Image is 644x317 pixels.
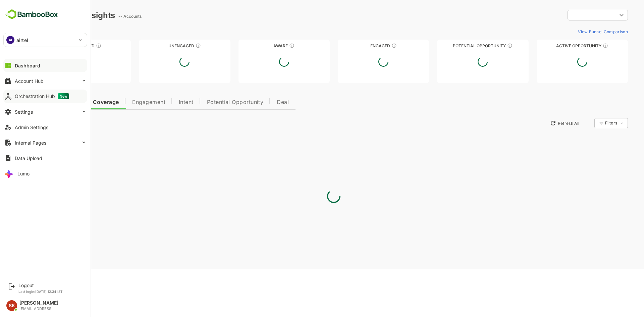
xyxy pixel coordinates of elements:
span: Data Quality and Coverage [23,100,95,105]
button: Refresh All [524,118,559,128]
div: SK [6,300,17,311]
div: Unengaged [115,43,207,48]
div: These accounts are MQAs and can be passed on to Inside Sales [484,43,489,48]
div: Unreached [16,43,107,48]
div: These accounts have just entered the buying cycle and need further nurturing [266,43,271,48]
button: Settings [3,105,87,118]
span: Engagement [109,100,142,105]
div: Dashboard [15,63,40,68]
div: Filters [581,117,604,129]
div: Data Upload [15,155,42,161]
span: New [58,93,69,99]
div: These accounts have open opportunities which might be at any of the Sales Stages [579,43,585,48]
span: Deal [253,100,265,105]
button: Lumo [3,167,87,180]
div: Logout [18,282,63,288]
div: AIairtel [4,33,87,47]
div: Internal Pages [15,140,46,146]
span: Potential Opportunity [183,100,240,105]
button: Data Upload [3,151,87,165]
div: AI [6,36,14,44]
div: Orchestration Hub [15,93,69,99]
p: airtel [16,37,28,44]
div: Aware [215,43,306,48]
span: Intent [155,100,170,105]
button: Account Hub [3,74,87,88]
div: Admin Settings [15,124,48,130]
div: Filters [582,120,594,125]
div: Potential Opportunity [414,43,505,48]
ag: -- Accounts [95,14,120,19]
div: Engaged [314,43,406,48]
div: Dashboard Insights [16,10,92,20]
img: BambooboxFullLogoMark.5f36c76dfaba33ec1ec1367b70bb1252.svg [3,8,60,21]
button: Internal Pages [3,136,87,149]
div: ​ [544,9,604,21]
p: Last login: [DATE] 12:34 IST [18,289,63,294]
button: Orchestration HubNew [3,90,87,103]
div: Account Hub [15,78,44,84]
div: [PERSON_NAME] [19,300,58,306]
div: Active Opportunity [513,43,604,48]
button: New Insights [16,117,65,129]
div: Lumo [17,171,30,176]
div: [EMAIL_ADDRESS] [19,307,58,311]
div: These accounts have not been engaged with for a defined time period [72,43,78,48]
button: Admin Settings [3,120,87,134]
div: Settings [15,109,33,115]
button: Dashboard [3,59,87,72]
div: These accounts are warm, further nurturing would qualify them to MQAs [368,43,373,48]
div: These accounts have not shown enough engagement and need nurturing [172,43,177,48]
button: View Funnel Comparison [552,26,604,37]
